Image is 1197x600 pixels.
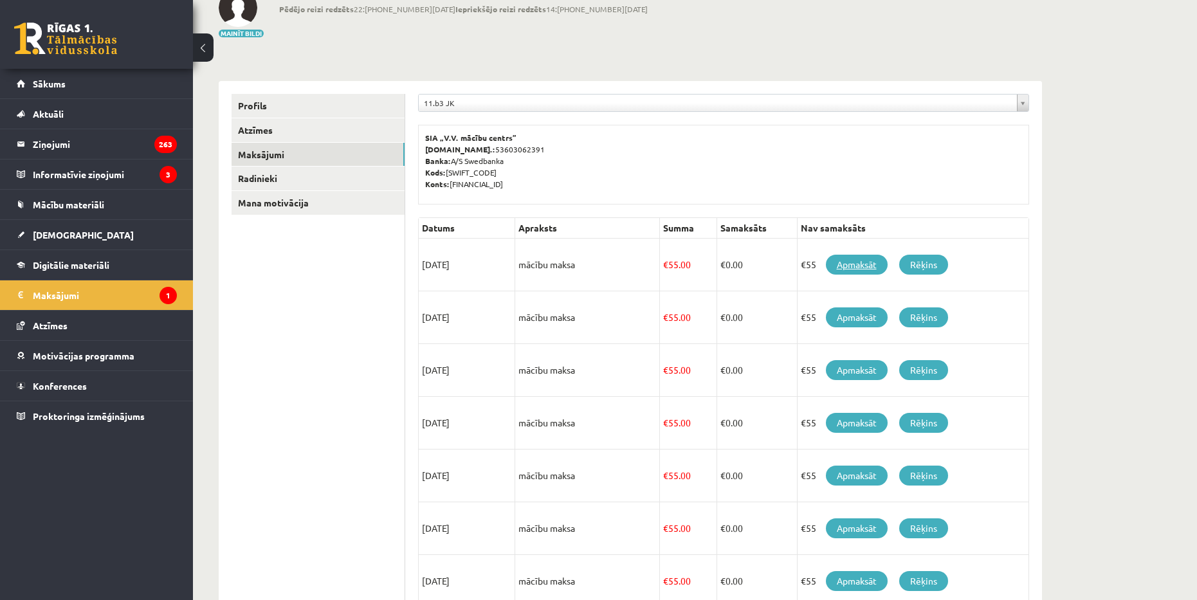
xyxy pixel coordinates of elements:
[660,344,717,397] td: 55.00
[797,239,1028,291] td: €55
[899,518,948,538] a: Rēķins
[419,450,515,502] td: [DATE]
[232,94,405,118] a: Profils
[279,3,648,15] span: 22:[PHONE_NUMBER][DATE] 14:[PHONE_NUMBER][DATE]
[33,199,104,210] span: Mācību materiāli
[219,30,264,37] button: Mainīt bildi
[899,255,948,275] a: Rēķins
[425,179,450,189] b: Konts:
[17,129,177,159] a: Ziņojumi263
[720,469,726,481] span: €
[515,450,660,502] td: mācību maksa
[720,259,726,270] span: €
[660,239,717,291] td: 55.00
[660,291,717,344] td: 55.00
[424,95,1012,111] span: 11.b3 JK
[720,522,726,534] span: €
[660,450,717,502] td: 55.00
[515,291,660,344] td: mācību maksa
[279,4,354,14] b: Pēdējo reizi redzēts
[425,167,446,177] b: Kods:
[826,307,888,327] a: Apmaksāt
[663,259,668,270] span: €
[17,311,177,340] a: Atzīmes
[663,575,668,586] span: €
[33,129,177,159] legend: Ziņojumi
[515,502,660,555] td: mācību maksa
[455,4,546,14] b: Iepriekšējo reizi redzēts
[899,571,948,591] a: Rēķins
[160,287,177,304] i: 1
[17,220,177,250] a: [DEMOGRAPHIC_DATA]
[154,136,177,153] i: 263
[797,291,1028,344] td: €55
[425,156,451,166] b: Banka:
[797,502,1028,555] td: €55
[17,401,177,431] a: Proktoringa izmēģinājums
[826,413,888,433] a: Apmaksāt
[720,311,726,323] span: €
[717,291,797,344] td: 0.00
[17,280,177,310] a: Maksājumi1
[899,360,948,380] a: Rēķins
[232,118,405,142] a: Atzīmes
[797,218,1028,239] th: Nav samaksāts
[425,144,495,154] b: [DOMAIN_NAME].:
[797,450,1028,502] td: €55
[826,518,888,538] a: Apmaksāt
[826,360,888,380] a: Apmaksāt
[17,99,177,129] a: Aktuāli
[419,218,515,239] th: Datums
[826,571,888,591] a: Apmaksāt
[717,218,797,239] th: Samaksāts
[797,397,1028,450] td: €55
[160,166,177,183] i: 3
[515,218,660,239] th: Apraksts
[660,397,717,450] td: 55.00
[33,259,109,271] span: Digitālie materiāli
[717,344,797,397] td: 0.00
[419,95,1028,111] a: 11.b3 JK
[720,364,726,376] span: €
[425,132,1022,190] p: 53603062391 A/S Swedbanka [SWIFT_CODE] [FINANCIAL_ID]
[33,280,177,310] legend: Maksājumi
[720,417,726,428] span: €
[720,575,726,586] span: €
[419,239,515,291] td: [DATE]
[17,250,177,280] a: Digitālie materiāli
[17,341,177,370] a: Motivācijas programma
[899,307,948,327] a: Rēķins
[17,159,177,189] a: Informatīvie ziņojumi3
[33,410,145,422] span: Proktoringa izmēģinājums
[17,69,177,98] a: Sākums
[663,417,668,428] span: €
[515,239,660,291] td: mācību maksa
[660,218,717,239] th: Summa
[33,320,68,331] span: Atzīmes
[232,143,405,167] a: Maksājumi
[717,239,797,291] td: 0.00
[33,78,66,89] span: Sākums
[717,450,797,502] td: 0.00
[515,397,660,450] td: mācību maksa
[663,364,668,376] span: €
[232,167,405,190] a: Radinieki
[515,344,660,397] td: mācību maksa
[419,397,515,450] td: [DATE]
[899,413,948,433] a: Rēķins
[14,23,117,55] a: Rīgas 1. Tālmācības vidusskola
[826,255,888,275] a: Apmaksāt
[717,397,797,450] td: 0.00
[33,159,177,189] legend: Informatīvie ziņojumi
[17,371,177,401] a: Konferences
[232,191,405,215] a: Mana motivācija
[33,350,134,361] span: Motivācijas programma
[899,466,948,486] a: Rēķins
[419,344,515,397] td: [DATE]
[717,502,797,555] td: 0.00
[797,344,1028,397] td: €55
[419,291,515,344] td: [DATE]
[663,522,668,534] span: €
[663,311,668,323] span: €
[33,108,64,120] span: Aktuāli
